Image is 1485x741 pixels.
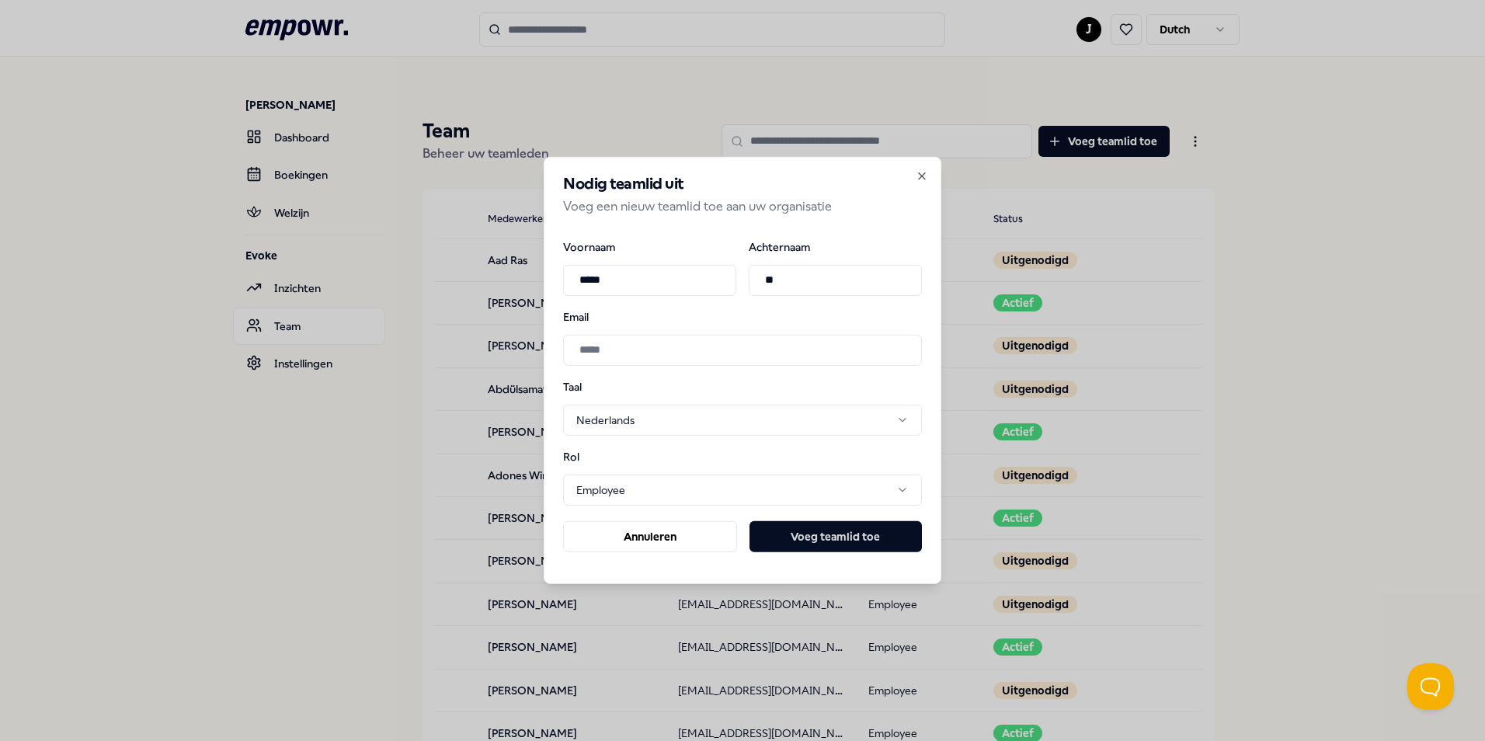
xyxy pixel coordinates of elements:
label: Rol [563,451,644,462]
button: Voeg teamlid toe [749,521,922,552]
h2: Nodig teamlid uit [563,176,922,192]
label: Email [563,311,922,322]
p: Voeg een nieuw teamlid toe aan uw organisatie [563,197,922,217]
button: Annuleren [563,521,737,552]
label: Voornaam [563,241,736,252]
label: Taal [563,381,644,391]
label: Achternaam [749,241,922,252]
